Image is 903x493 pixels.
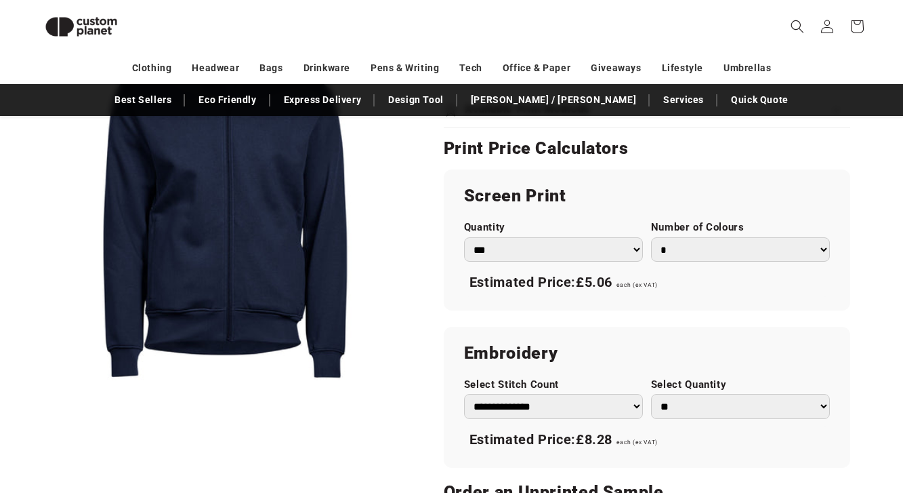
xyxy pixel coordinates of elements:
[723,56,771,80] a: Umbrellas
[651,221,830,234] label: Number of Colours
[34,5,129,48] img: Custom Planet
[591,56,641,80] a: Giveaways
[503,56,570,80] a: Office & Paper
[671,347,903,493] iframe: Chat Widget
[576,274,612,290] span: £5.06
[651,378,830,391] label: Select Quantity
[192,56,239,80] a: Headwear
[444,138,850,159] h2: Print Price Calculators
[616,439,658,446] span: each (ex VAT)
[464,426,830,454] div: Estimated Price:
[192,88,263,112] a: Eco Friendly
[616,281,658,288] span: each (ex VAT)
[303,56,350,80] a: Drinkware
[662,56,703,80] a: Lifestyle
[464,185,830,207] h2: Screen Print
[381,88,450,112] a: Design Tool
[132,56,172,80] a: Clothing
[576,431,612,448] span: £8.28
[464,221,643,234] label: Quantity
[464,269,830,297] div: Estimated Price:
[782,12,812,41] summary: Search
[656,88,711,112] a: Services
[464,378,643,391] label: Select Stitch Count
[459,56,482,80] a: Tech
[259,56,282,80] a: Bags
[371,56,439,80] a: Pens & Writing
[108,88,178,112] a: Best Sellers
[277,88,369,112] a: Express Delivery
[464,342,830,364] h2: Embroidery
[464,88,643,112] a: [PERSON_NAME] / [PERSON_NAME]
[34,20,410,397] media-gallery: Gallery Viewer
[724,88,795,112] a: Quick Quote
